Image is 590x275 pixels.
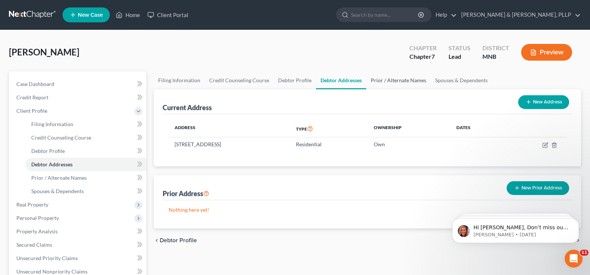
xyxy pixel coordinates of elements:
[351,8,419,22] input: Search by name...
[16,108,47,114] span: Client Profile
[16,201,48,208] span: Real Property
[169,137,290,151] td: [STREET_ADDRESS]
[112,8,144,22] a: Home
[432,8,457,22] a: Help
[144,8,192,22] a: Client Portal
[316,71,366,89] a: Debtor Addresses
[16,94,48,100] span: Credit Report
[409,44,437,52] div: Chapter
[169,206,566,214] p: Nothing here yet!
[409,52,437,61] div: Chapter
[78,12,103,18] span: New Case
[449,44,471,52] div: Status
[31,148,65,154] span: Debtor Profile
[450,120,504,137] th: Dates
[431,53,435,60] span: 7
[449,52,471,61] div: Lead
[507,181,569,195] button: New Prior Address
[16,242,52,248] span: Secured Claims
[10,252,146,265] a: Unsecured Priority Claims
[205,71,274,89] a: Credit Counseling Course
[16,228,58,234] span: Property Analysis
[482,44,509,52] div: District
[10,77,146,91] a: Case Dashboard
[10,225,146,238] a: Property Analysis
[31,134,91,141] span: Credit Counseling Course
[290,120,368,137] th: Type
[580,250,589,256] span: 11
[366,71,431,89] a: Prior / Alternate Names
[25,144,146,158] a: Debtor Profile
[565,250,583,268] iframe: Intercom live chat
[290,137,368,151] td: Residential
[16,255,78,261] span: Unsecured Priority Claims
[160,237,197,243] span: Debtor Profile
[25,131,146,144] a: Credit Counseling Course
[31,188,84,194] span: Spouses & Dependents
[31,161,73,167] span: Debtor Addresses
[25,158,146,171] a: Debtor Addresses
[163,189,209,198] div: Prior Address
[9,47,79,57] span: [PERSON_NAME]
[154,237,197,243] button: chevron_left Debtor Profile
[25,171,146,185] a: Prior / Alternate Names
[154,71,205,89] a: Filing Information
[16,268,87,275] span: Unsecured Nonpriority Claims
[31,175,87,181] span: Prior / Alternate Names
[521,44,572,61] button: Preview
[25,185,146,198] a: Spouses & Dependents
[10,91,146,104] a: Credit Report
[368,137,450,151] td: Own
[31,121,73,127] span: Filing Information
[154,237,160,243] i: chevron_left
[169,120,290,137] th: Address
[16,215,59,221] span: Personal Property
[431,71,492,89] a: Spouses & Dependents
[368,120,450,137] th: Ownership
[16,81,54,87] span: Case Dashboard
[10,238,146,252] a: Secured Claims
[274,71,316,89] a: Debtor Profile
[482,52,509,61] div: MNB
[441,203,590,255] iframe: Intercom notifications message
[518,95,569,109] button: New Address
[163,103,212,112] div: Current Address
[25,118,146,131] a: Filing Information
[457,8,581,22] a: [PERSON_NAME] & [PERSON_NAME], PLLP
